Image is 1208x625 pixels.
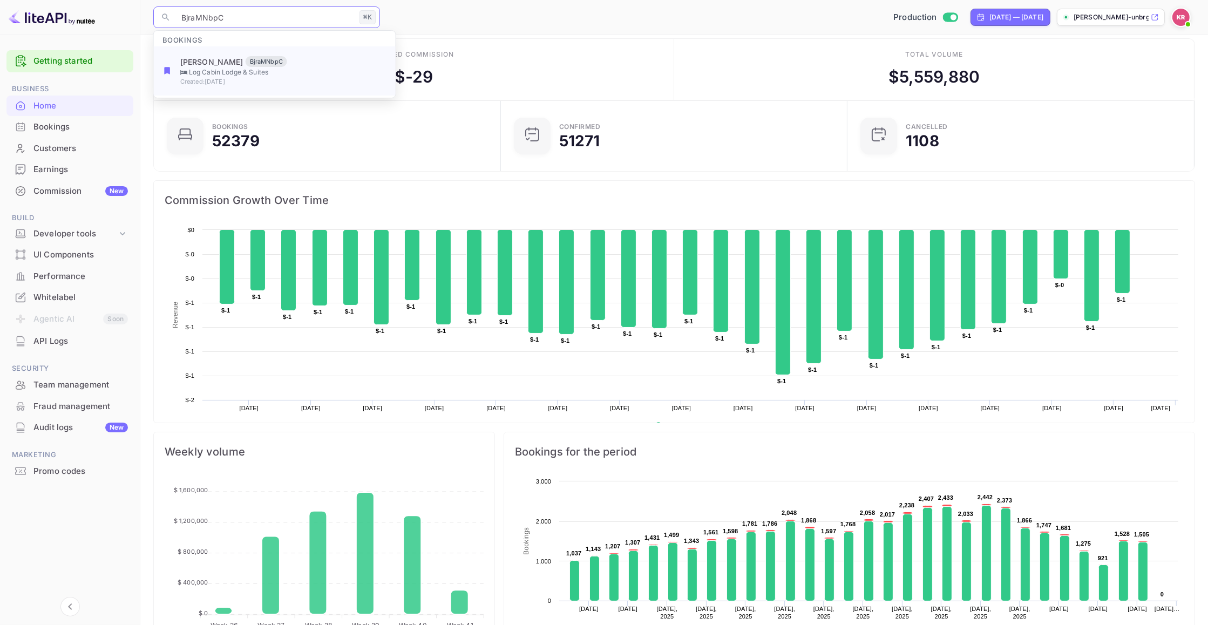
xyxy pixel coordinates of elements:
[6,331,133,351] a: API Logs
[6,138,133,159] div: Customers
[703,529,718,535] text: 1,561
[6,266,133,286] a: Performance
[742,520,757,527] text: 1,781
[906,133,939,148] div: 1108
[6,96,133,116] a: Home
[6,117,133,137] a: Bookings
[821,528,836,534] text: 1,597
[154,29,211,46] span: Bookings
[889,11,962,24] div: Switch to Sandbox mode
[6,396,133,416] a: Fraud management
[105,423,128,432] div: New
[997,497,1012,504] text: 2,373
[283,314,291,320] text: $-1
[1155,606,1180,612] text: [DATE]…
[899,502,914,508] text: 2,238
[1151,405,1171,411] text: [DATE]
[165,443,484,460] span: Weekly volume
[6,461,133,482] div: Promo codes
[1017,517,1032,524] text: 1,866
[654,331,662,338] text: $-1
[363,405,382,411] text: [DATE]
[993,327,1002,333] text: $-1
[33,465,128,478] div: Promo codes
[813,606,834,620] text: [DATE], 2025
[33,270,128,283] div: Performance
[6,181,133,202] div: CommissionNew
[801,517,816,524] text: 1,868
[301,405,321,411] text: [DATE]
[6,117,133,138] div: Bookings
[165,192,1184,209] span: Commission Growth Over Time
[888,65,980,89] div: $ 5,559,880
[33,142,128,155] div: Customers
[174,517,208,525] tspan: $ 1,200,000
[905,50,963,59] div: Total volume
[666,422,693,430] text: Revenue
[6,287,133,308] div: Whitelabel
[559,124,601,130] div: Confirmed
[105,186,128,196] div: New
[6,244,133,264] a: UI Components
[469,318,477,324] text: $-1
[252,294,261,300] text: $-1
[6,461,133,481] a: Promo codes
[345,308,354,315] text: $-1
[1049,606,1069,612] text: [DATE]
[530,336,539,343] text: $-1
[374,50,453,59] div: Earned commission
[684,318,693,324] text: $-1
[33,249,128,261] div: UI Components
[958,511,973,517] text: 2,033
[6,363,133,375] span: Security
[840,521,856,527] text: 1,768
[901,352,910,359] text: $-1
[6,375,133,396] div: Team management
[174,486,208,494] tspan: $ 1,600,000
[1024,307,1033,314] text: $-1
[359,10,376,24] div: ⌘K
[6,138,133,158] a: Customers
[566,550,581,556] text: 1,037
[6,159,133,179] a: Earnings
[723,528,738,534] text: 1,598
[499,318,508,325] text: $-1
[535,518,551,525] text: 2,000
[1117,296,1125,303] text: $-1
[919,495,934,502] text: 2,407
[893,11,937,24] span: Production
[774,606,795,620] text: [DATE], 2025
[625,539,640,546] text: 1,307
[548,405,568,411] text: [DATE]
[186,397,194,403] text: $-2
[6,417,133,438] div: Audit logsNew
[33,379,128,391] div: Team management
[186,324,194,330] text: $-1
[795,405,815,411] text: [DATE]
[240,405,259,411] text: [DATE]
[6,375,133,395] a: Team management
[561,337,569,344] text: $-1
[931,606,952,620] text: [DATE], 2025
[1042,405,1062,411] text: [DATE]
[33,55,128,67] a: Getting started
[33,422,128,434] div: Audit logs
[1172,9,1190,26] img: Kobus Roux
[6,83,133,95] span: Business
[664,532,679,538] text: 1,499
[989,12,1043,22] div: [DATE] — [DATE]
[892,606,913,620] text: [DATE], 2025
[6,225,133,243] div: Developer tools
[932,344,940,350] text: $-1
[605,543,620,549] text: 1,207
[221,307,230,314] text: $-1
[33,335,128,348] div: API Logs
[6,331,133,352] div: API Logs
[6,212,133,224] span: Build
[199,609,208,617] tspan: $ 0
[60,597,80,616] button: Collapse navigation
[522,527,530,555] text: Bookings
[610,405,629,411] text: [DATE]
[1115,531,1130,537] text: 1,528
[782,509,797,516] text: 2,048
